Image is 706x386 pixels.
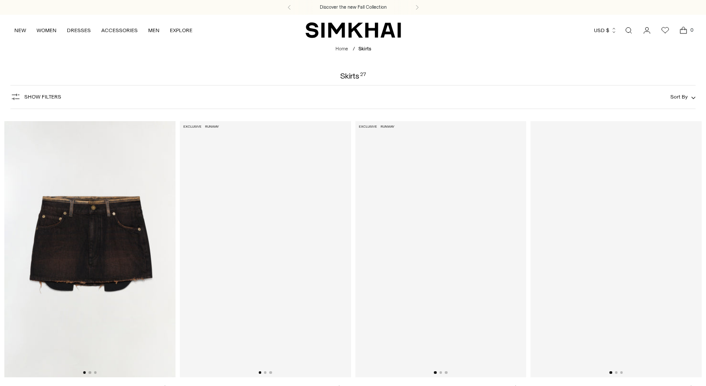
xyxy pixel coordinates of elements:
[305,22,401,39] a: SIMKHAI
[14,21,26,40] a: NEW
[89,371,91,374] button: Go to slide 2
[638,22,656,39] a: Go to the account page
[434,371,437,374] button: Go to slide 1
[688,26,696,34] span: 0
[340,72,366,80] h1: Skirts
[67,21,91,40] a: DRESSES
[670,92,696,102] button: Sort By
[101,21,138,40] a: ACCESSORIES
[148,21,159,40] a: MEN
[670,94,688,100] span: Sort By
[94,371,96,374] button: Go to slide 3
[83,371,86,374] button: Go to slide 1
[259,371,261,374] button: Go to slide 1
[4,121,176,378] img: Sally Denim Mini Skirt
[353,46,355,53] div: /
[320,4,387,11] a: Discover the new Fall Collection
[656,22,674,39] a: Wishlist
[358,46,371,52] span: Skirts
[620,22,637,39] a: Open search modal
[445,371,447,374] button: Go to slide 3
[335,46,371,53] nav: breadcrumbs
[170,21,192,40] a: EXPLORE
[264,371,266,374] button: Go to slide 2
[439,371,442,374] button: Go to slide 2
[594,21,617,40] button: USD $
[335,46,348,52] a: Home
[620,371,623,374] button: Go to slide 3
[10,90,61,104] button: Show Filters
[610,371,612,374] button: Go to slide 1
[24,94,61,100] span: Show Filters
[615,371,617,374] button: Go to slide 2
[269,371,272,374] button: Go to slide 3
[360,72,366,80] div: 27
[675,22,692,39] a: Open cart modal
[36,21,56,40] a: WOMEN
